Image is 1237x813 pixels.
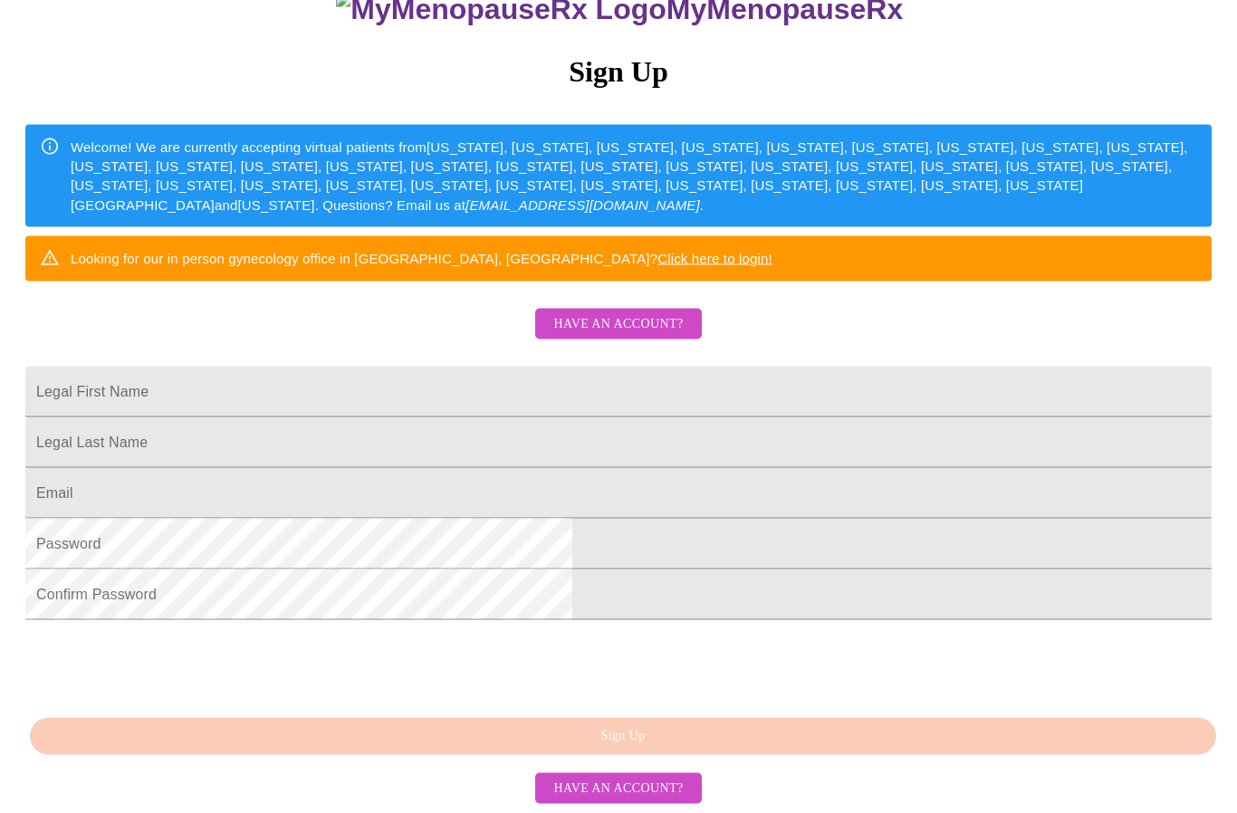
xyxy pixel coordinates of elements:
[535,773,701,805] button: Have an account?
[71,130,1197,223] div: Welcome! We are currently accepting virtual patients from [US_STATE], [US_STATE], [US_STATE], [US...
[25,629,301,700] iframe: reCAPTCHA
[553,778,683,800] span: Have an account?
[71,242,772,275] div: Looking for our in person gynecology office in [GEOGRAPHIC_DATA], [GEOGRAPHIC_DATA]?
[535,309,701,340] button: Have an account?
[553,313,683,336] span: Have an account?
[531,780,705,795] a: Have an account?
[531,329,705,344] a: Have an account?
[25,55,1212,89] h3: Sign Up
[465,197,700,213] em: [EMAIL_ADDRESS][DOMAIN_NAME]
[657,251,772,266] a: Click here to login!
